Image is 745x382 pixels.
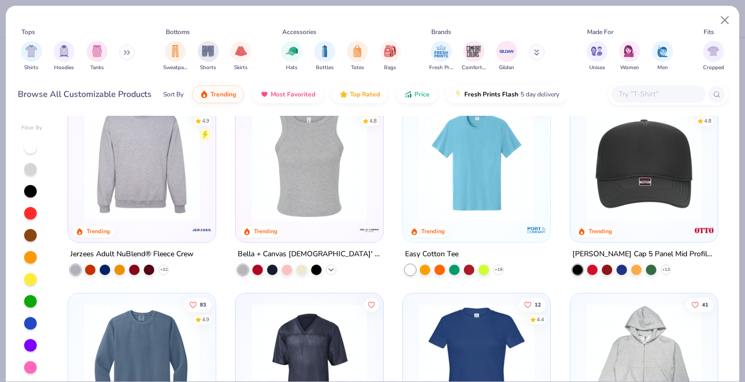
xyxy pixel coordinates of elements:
[703,41,724,72] div: filter for Cropped
[90,64,104,72] span: Tanks
[526,219,547,240] img: Port & Company logo
[413,105,540,221] img: b70dd43c-c480-4cfa-af3a-73f367dd7b39
[314,41,335,72] div: filter for Bottles
[281,41,302,72] div: filter for Hats
[352,45,363,57] img: Totes Image
[494,266,502,272] span: + 19
[414,90,430,99] span: Price
[686,298,714,312] button: Like
[21,41,42,72] button: filter button
[537,316,544,324] div: 4.4
[252,85,323,103] button: Most Favorited
[163,41,187,72] div: filter for Sweatpants
[657,45,668,57] img: Men Image
[202,45,214,57] img: Shorts Image
[359,219,380,240] img: Bella + Canvas logo
[332,85,388,103] button: Top Rated
[235,45,247,57] img: Skirts Image
[24,64,38,72] span: Shirts
[163,64,187,72] span: Sweatpants
[619,41,640,72] button: filter button
[160,266,168,272] span: + 32
[589,64,605,72] span: Unisex
[693,219,714,240] img: Otto Cap logo
[369,117,377,125] div: 4.8
[652,41,673,72] div: filter for Men
[22,27,35,37] div: Tops
[587,27,613,37] div: Made For
[54,41,74,72] div: filter for Hoodies
[454,90,462,99] img: flash.gif
[539,105,666,221] img: d5d4b32d-d9c7-4cdf-bbc7-46547b4c8580
[462,41,486,72] button: filter button
[54,41,74,72] button: filter button
[58,45,70,57] img: Hoodies Image
[520,89,559,101] span: 5 day delivery
[192,85,244,103] button: Trending
[372,105,499,221] img: a2c1212f-7889-4602-8399-578c484ff67d
[396,85,438,103] button: Price
[707,45,719,57] img: Cropped Image
[702,302,708,308] span: 41
[203,117,210,125] div: 4.9
[91,45,103,57] img: Tanks Image
[54,64,74,72] span: Hoodies
[384,64,396,72] span: Bags
[70,247,194,260] div: Jerzees Adult NuBlend® Fleece Crew
[200,90,208,99] img: trending.gif
[704,117,711,125] div: 4.8
[282,27,316,37] div: Accessories
[200,64,216,72] span: Shorts
[350,90,380,99] span: Top Rated
[429,41,453,72] button: filter button
[446,85,567,103] button: Fresh Prints Flash5 day delivery
[715,10,735,30] button: Close
[18,88,152,101] div: Browse All Customizable Products
[166,27,190,37] div: Bottoms
[203,316,210,324] div: 4.9
[384,45,396,57] img: Bags Image
[234,64,248,72] span: Skirts
[185,298,212,312] button: Like
[429,41,453,72] div: filter for Fresh Prints
[314,41,335,72] button: filter button
[466,43,482,59] img: Comfort Colors Image
[618,88,698,100] input: Try "T-Shirt"
[499,43,515,59] img: Gildan Image
[246,105,372,221] img: 52992e4f-a45f-431a-90ff-fda9c8197133
[22,124,42,132] div: Filter By
[79,105,205,221] img: 6cea5deb-12ff-40e0-afe1-d9c864774007
[429,64,453,72] span: Fresh Prints
[169,45,181,57] img: Sweatpants Image
[462,64,486,72] span: Comfort Colors
[519,298,546,312] button: Like
[464,90,518,99] span: Fresh Prints Flash
[380,41,401,72] button: filter button
[163,90,184,99] div: Sort By
[380,41,401,72] div: filter for Bags
[198,41,219,72] button: filter button
[347,41,368,72] div: filter for Totes
[191,219,212,240] img: Jerzees logo
[591,45,603,57] img: Unisex Image
[662,266,669,272] span: + 13
[704,27,714,37] div: Fits
[572,247,716,260] div: [PERSON_NAME] Cap 5 Panel Mid Profile Mesh Back Trucker Hat
[198,41,219,72] div: filter for Shorts
[260,90,269,99] img: most_fav.gif
[316,64,334,72] span: Bottles
[230,41,251,72] button: filter button
[703,64,724,72] span: Cropped
[587,41,608,72] button: filter button
[433,43,449,59] img: Fresh Prints Image
[281,41,302,72] button: filter button
[405,247,459,260] div: Easy Cotton Tee
[286,64,297,72] span: Hats
[347,41,368,72] button: filter button
[25,45,37,57] img: Shirts Image
[87,41,108,72] div: filter for Tanks
[652,41,673,72] button: filter button
[364,298,379,312] button: Like
[87,41,108,72] button: filter button
[496,41,517,72] div: filter for Gildan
